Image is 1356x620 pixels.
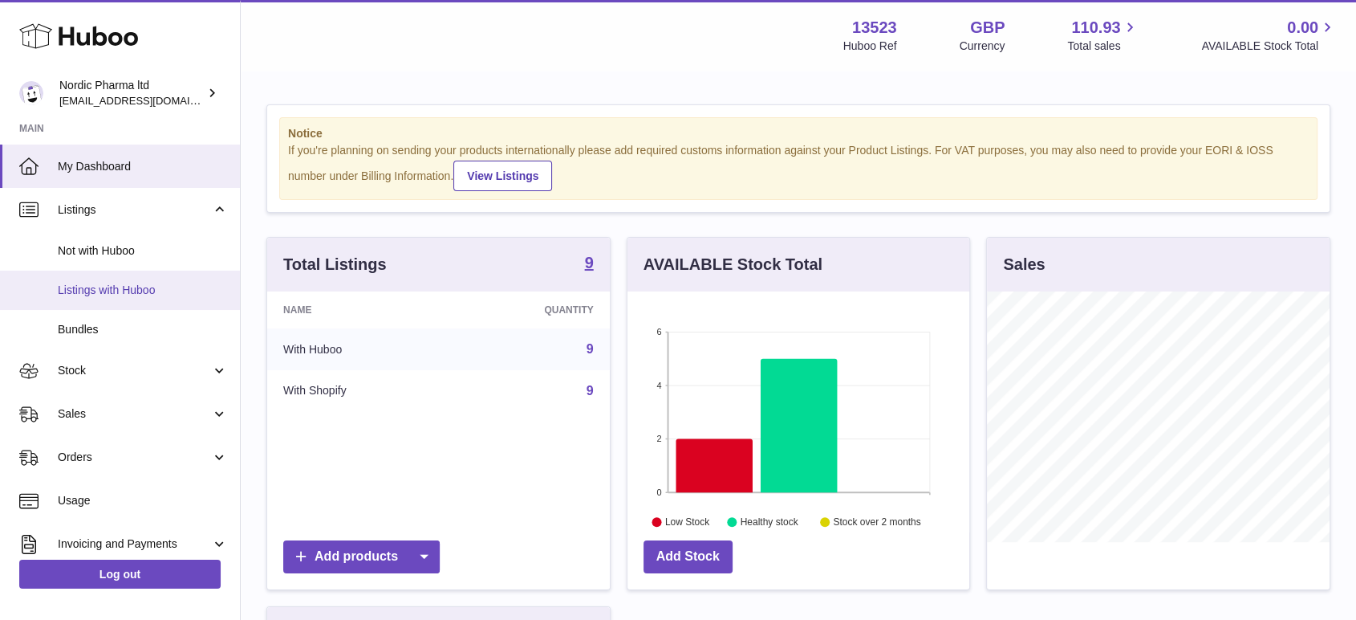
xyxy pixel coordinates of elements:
[59,78,204,108] div: Nordic Pharma ltd
[58,536,211,552] span: Invoicing and Payments
[452,292,610,328] th: Quantity
[643,254,822,275] h3: AVAILABLE Stock Total
[283,540,440,573] a: Add products
[58,243,228,259] span: Not with Huboo
[740,516,798,528] text: Healthy stock
[1067,39,1139,54] span: Total sales
[267,370,452,412] td: With Shopify
[58,450,211,465] span: Orders
[833,516,920,528] text: Stock over 2 months
[1201,39,1337,54] span: AVAILABLE Stock Total
[58,493,228,508] span: Usage
[656,434,661,443] text: 2
[59,94,236,107] span: [EMAIL_ADDRESS][DOMAIN_NAME]
[267,328,452,370] td: With Huboo
[1003,254,1045,275] h3: Sales
[19,560,221,589] a: Log out
[656,487,661,497] text: 0
[1201,17,1337,54] a: 0.00 AVAILABLE Stock Total
[453,161,552,191] a: View Listings
[267,292,452,328] th: Name
[656,327,661,337] text: 6
[19,81,43,105] img: internalAdmin-13523@internal.huboo.com
[1287,17,1318,39] span: 0.00
[585,255,594,271] strong: 9
[58,322,228,337] span: Bundles
[1067,17,1139,54] a: 110.93 Total sales
[585,255,594,274] a: 9
[970,17,1005,39] strong: GBP
[58,363,211,378] span: Stock
[58,406,211,422] span: Sales
[665,516,710,528] text: Low Stock
[656,381,661,390] text: 4
[288,126,1309,141] strong: Notice
[852,17,897,39] strong: 13523
[58,202,211,218] span: Listings
[283,254,387,275] h3: Total Listings
[843,39,897,54] div: Huboo Ref
[643,540,733,573] a: Add Stock
[58,159,228,174] span: My Dashboard
[587,342,594,356] a: 9
[1071,17,1120,39] span: 110.93
[960,39,1005,54] div: Currency
[288,143,1309,191] div: If you're planning on sending your products internationally please add required customs informati...
[58,283,228,298] span: Listings with Huboo
[587,384,594,398] a: 9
